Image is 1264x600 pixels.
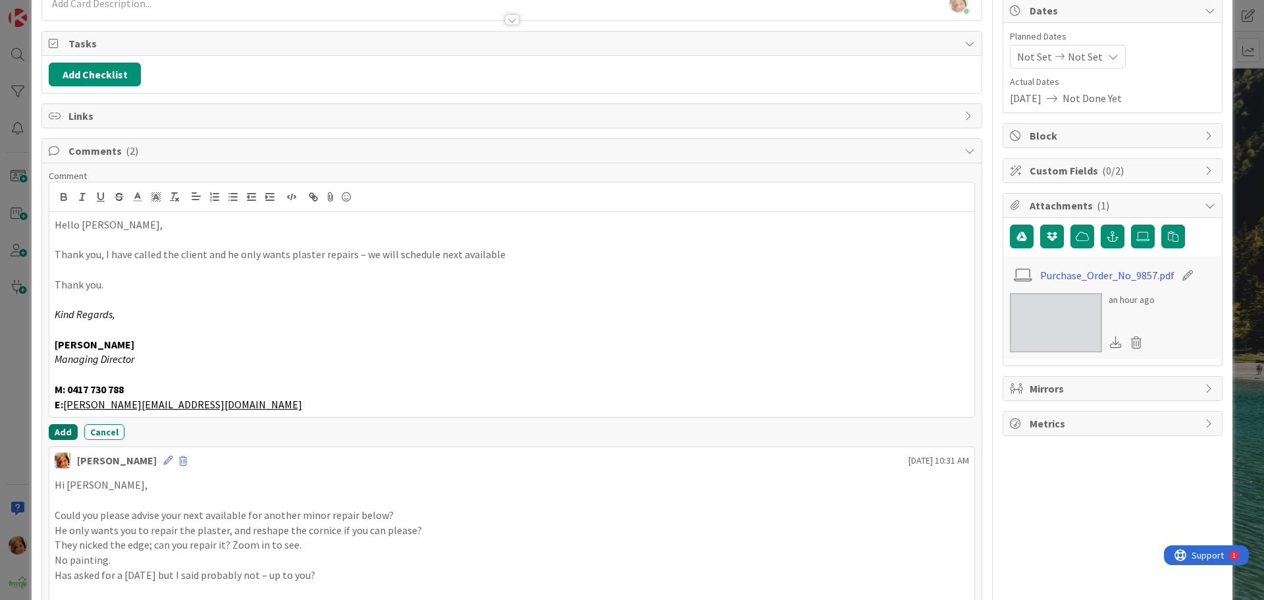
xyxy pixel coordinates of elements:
div: Download [1109,334,1123,351]
button: Add [49,424,78,440]
span: Not Set [1017,49,1052,65]
span: [DATE] [1010,90,1041,106]
p: Hi [PERSON_NAME], [55,477,969,493]
p: No painting. [55,553,969,568]
p: Thank you, I have called the client and he only wants plaster repairs – we will schedule next ava... [55,247,969,262]
p: Hello [PERSON_NAME], [55,217,969,232]
span: Support [28,2,60,18]
span: Mirrors [1030,381,1198,396]
div: an hour ago [1109,293,1155,307]
button: Cancel [84,424,124,440]
span: Attachments [1030,198,1198,213]
p: Could you please advise your next available for another minor repair below? [55,508,969,523]
em: Managing Director [55,352,134,366]
p: He only wants you to repair the plaster, and reshape the cornice if you can please? [55,523,969,538]
img: KD [55,452,70,468]
span: [DATE] 10:31 AM [908,454,969,468]
span: Comment [49,170,87,182]
em: Kind Regards, [55,308,115,321]
span: Metrics [1030,416,1198,431]
span: ( 0/2 ) [1102,164,1124,177]
span: Not Done Yet [1063,90,1122,106]
div: 1 [68,5,72,16]
strong: M: 0417 730 788 [55,383,124,396]
button: Add Checklist [49,63,141,86]
p: They nicked the edge; can you repair it? Zoom in to see. [55,537,969,553]
span: Actual Dates [1010,75,1215,89]
span: ( 2 ) [126,144,138,157]
span: Links [68,108,958,124]
span: Block [1030,128,1198,144]
span: Not Set [1068,49,1103,65]
strong: E: [55,398,63,411]
span: Comments [68,143,958,159]
div: [PERSON_NAME] [77,452,157,468]
span: Planned Dates [1010,30,1215,43]
strong: [PERSON_NAME] [55,338,134,351]
p: Has asked for a [DATE] but I said probably not – up to you? [55,568,969,583]
a: [PERSON_NAME][EMAIL_ADDRESS][DOMAIN_NAME] [63,398,302,411]
span: ( 1 ) [1097,199,1109,212]
span: Dates [1030,3,1198,18]
span: Custom Fields [1030,163,1198,178]
p: Thank you. [55,277,969,292]
a: Purchase_Order_No_9857.pdf [1040,267,1174,283]
span: Tasks [68,36,958,51]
